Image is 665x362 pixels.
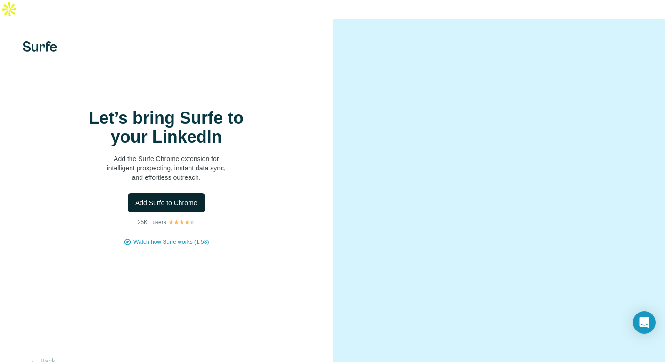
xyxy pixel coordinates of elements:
img: Surfe's logo [23,41,57,52]
img: Rating Stars [168,219,195,225]
button: Add Surfe to Chrome [128,193,205,212]
h1: Let’s bring Surfe to your LinkedIn [72,109,261,146]
div: Open Intercom Messenger [633,311,656,334]
p: Add the Surfe Chrome extension for intelligent prospecting, instant data sync, and effortless out... [72,154,261,182]
p: 25K+ users [138,218,166,226]
span: Add Surfe to Chrome [135,198,197,208]
button: Watch how Surfe works (1:58) [133,238,209,246]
